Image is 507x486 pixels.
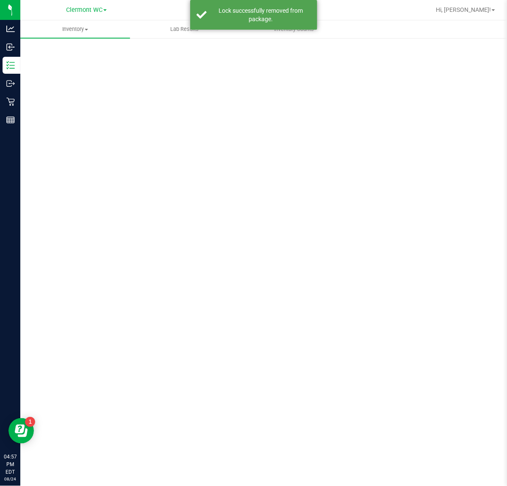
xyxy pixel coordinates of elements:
inline-svg: Outbound [6,79,15,88]
inline-svg: Reports [6,116,15,124]
inline-svg: Retail [6,97,15,106]
span: Hi, [PERSON_NAME]! [436,6,491,13]
a: Lab Results [130,20,240,38]
inline-svg: Inbound [6,43,15,51]
span: Clermont WC [66,6,103,14]
p: 04:57 PM EDT [4,453,17,476]
div: Lock successfully removed from package. [211,6,311,23]
span: Inventory [20,25,130,33]
span: Lab Results [159,25,210,33]
iframe: Resource center unread badge [25,417,35,427]
iframe: Resource center [8,418,34,444]
p: 08/24 [4,476,17,482]
inline-svg: Inventory [6,61,15,69]
inline-svg: Analytics [6,25,15,33]
a: Inventory [20,20,130,38]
